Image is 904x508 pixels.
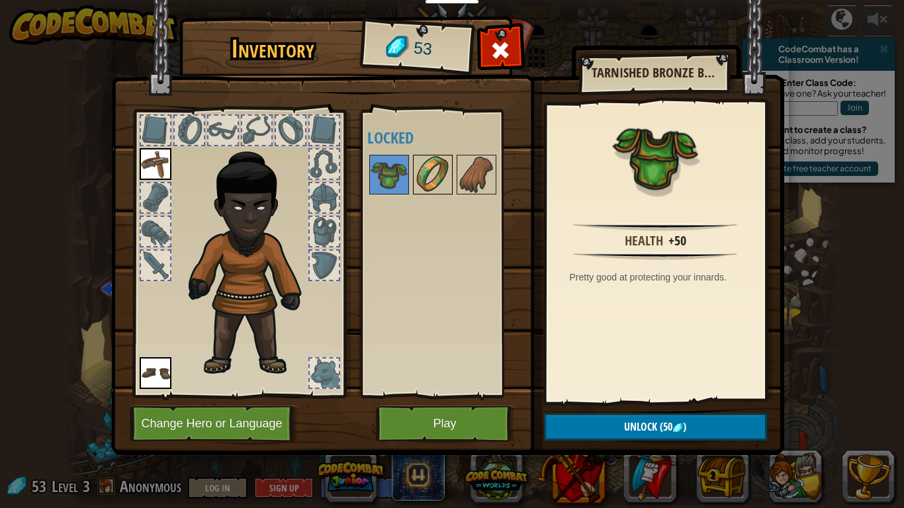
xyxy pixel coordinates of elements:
[625,232,663,251] div: Health
[189,35,357,63] h1: Inventory
[683,419,686,434] span: )
[573,252,737,260] img: hr.png
[371,156,408,193] img: portrait.png
[367,129,523,146] h4: Locked
[624,419,657,434] span: Unlock
[592,65,716,80] h2: Tarnished Bronze Breastplate
[414,156,451,193] img: portrait.png
[570,271,748,284] div: Pretty good at protecting your innards.
[668,232,686,251] div: +50
[544,413,767,441] button: Unlock(50)
[183,135,325,378] img: champion_hair.png
[140,148,171,180] img: portrait.png
[376,405,514,442] button: Play
[458,156,495,193] img: portrait.png
[573,223,737,231] img: hr.png
[130,405,298,442] button: Change Hero or Language
[412,36,433,62] span: 53
[612,114,698,200] img: portrait.png
[672,423,683,433] img: gem.png
[140,357,171,389] img: portrait.png
[657,419,672,434] span: (50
